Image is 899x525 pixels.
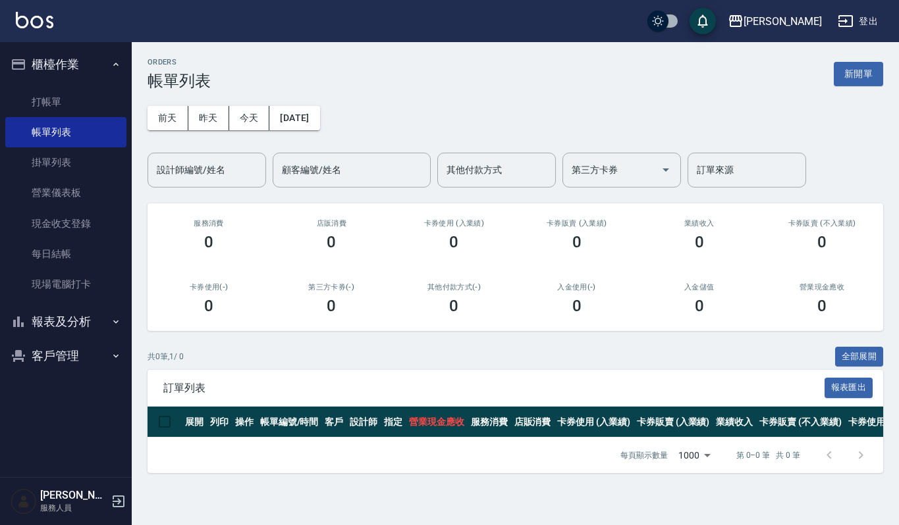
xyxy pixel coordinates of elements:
div: 1000 [673,438,715,473]
h2: 卡券販賣 (入業績) [531,219,622,228]
th: 營業現金應收 [406,407,468,438]
button: 登出 [832,9,883,34]
h3: 0 [327,297,336,315]
h3: 0 [695,297,704,315]
h3: 0 [572,233,582,251]
a: 現金收支登錄 [5,209,126,239]
h2: ORDERS [148,58,211,66]
p: 第 0–0 筆 共 0 筆 [736,449,800,461]
p: 每頁顯示數量 [620,449,668,461]
h2: 入金使用(-) [531,283,622,291]
img: Logo [16,12,53,28]
a: 營業儀表板 [5,178,126,208]
a: 打帳單 [5,87,126,117]
h2: 入金儲值 [654,283,745,291]
h3: 0 [817,233,827,251]
th: 服務消費 [468,407,511,438]
h2: 店販消費 [286,219,377,228]
th: 卡券販賣 (入業績) [634,407,713,438]
h2: 卡券使用(-) [163,283,254,291]
h3: 服務消費 [163,219,254,228]
h3: 0 [695,233,704,251]
h2: 卡券使用 (入業績) [408,219,499,228]
h3: 0 [327,233,336,251]
th: 卡券使用 (入業績) [554,407,634,438]
h3: 帳單列表 [148,72,211,90]
h3: 0 [572,297,582,315]
th: 操作 [232,407,257,438]
h2: 第三方卡券(-) [286,283,377,291]
button: [DATE] [269,106,319,130]
a: 掛單列表 [5,147,126,178]
h2: 營業現金應收 [776,283,867,291]
a: 現場電腦打卡 [5,269,126,299]
th: 指定 [381,407,406,438]
a: 報表匯出 [825,381,873,393]
button: 昨天 [188,106,229,130]
button: 新開單 [834,62,883,86]
h3: 0 [204,233,213,251]
th: 列印 [207,407,232,438]
th: 卡券販賣 (不入業績) [756,407,844,438]
th: 業績收入 [713,407,756,438]
button: 報表及分析 [5,305,126,339]
div: [PERSON_NAME] [744,13,822,30]
th: 卡券使用(-) [845,407,899,438]
th: 展開 [182,407,207,438]
a: 每日結帳 [5,239,126,269]
th: 帳單編號/時間 [257,407,322,438]
button: 報表匯出 [825,378,873,398]
a: 帳單列表 [5,117,126,147]
th: 店販消費 [511,407,555,438]
button: save [690,8,716,34]
h3: 0 [817,297,827,315]
button: 櫃檯作業 [5,47,126,82]
h2: 其他付款方式(-) [408,283,499,291]
button: Open [655,159,676,180]
h2: 業績收入 [654,219,745,228]
button: 全部展開 [835,347,884,367]
th: 客戶 [321,407,346,438]
a: 新開單 [834,67,883,80]
h3: 0 [204,297,213,315]
button: 前天 [148,106,188,130]
button: [PERSON_NAME] [722,8,827,35]
p: 服務人員 [40,502,107,514]
h5: [PERSON_NAME] [40,489,107,502]
h2: 卡券販賣 (不入業績) [776,219,867,228]
span: 訂單列表 [163,382,825,395]
button: 今天 [229,106,270,130]
button: 客戶管理 [5,339,126,373]
img: Person [11,488,37,514]
h3: 0 [449,233,458,251]
h3: 0 [449,297,458,315]
th: 設計師 [346,407,381,438]
p: 共 0 筆, 1 / 0 [148,351,184,362]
